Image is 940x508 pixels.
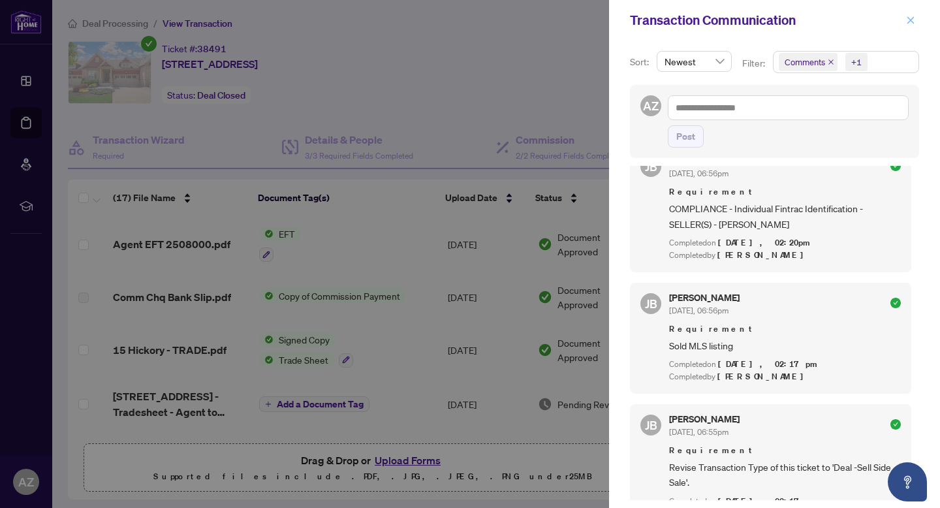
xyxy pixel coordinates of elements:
[669,249,901,262] div: Completed by
[851,56,862,69] div: +1
[718,358,819,370] span: [DATE], 02:17pm
[668,125,704,148] button: Post
[669,323,901,336] span: Requirement
[669,306,728,315] span: [DATE], 06:56pm
[785,56,825,69] span: Comments
[645,157,657,176] span: JB
[645,294,657,313] span: JB
[890,161,901,171] span: check-circle
[890,419,901,430] span: check-circle
[669,185,901,198] span: Requirement
[718,496,819,507] span: [DATE], 02:17pm
[669,237,901,249] div: Completed on
[779,53,838,71] span: Comments
[669,427,728,437] span: [DATE], 06:55pm
[669,444,901,457] span: Requirement
[888,462,927,501] button: Open asap
[643,97,659,115] span: AZ
[630,10,902,30] div: Transaction Communication
[669,460,901,490] span: Revise Transaction Type of this ticket to 'Deal -Sell Side Sale'.
[742,56,767,71] p: Filter:
[828,59,834,65] span: close
[669,415,740,424] h5: [PERSON_NAME]
[645,416,657,434] span: JB
[630,55,651,69] p: Sort:
[669,293,740,302] h5: [PERSON_NAME]
[665,52,724,71] span: Newest
[669,168,728,178] span: [DATE], 06:56pm
[669,496,901,508] div: Completed on
[890,298,901,308] span: check-circle
[717,249,811,261] span: [PERSON_NAME]
[669,201,901,232] span: COMPLIANCE - Individual Fintrac Identification - SELLER(S) - [PERSON_NAME]
[718,237,812,248] span: [DATE], 02:20pm
[669,371,901,383] div: Completed by
[906,16,915,25] span: close
[669,338,901,353] span: Sold MLS listing
[717,371,811,382] span: [PERSON_NAME]
[669,358,901,371] div: Completed on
